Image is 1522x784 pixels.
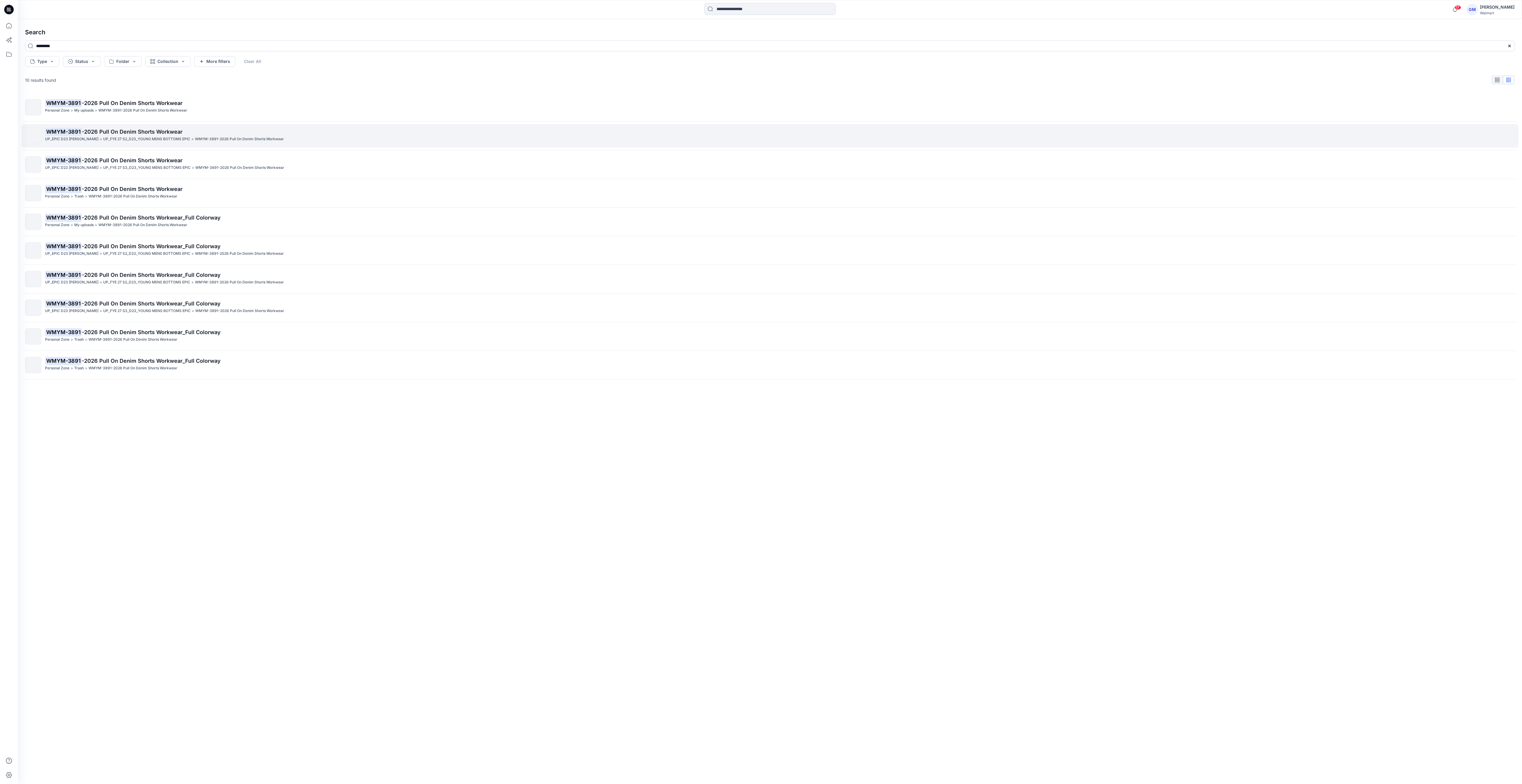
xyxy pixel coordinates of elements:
mark: WMYM-3891 [45,242,82,250]
p: WMYM-3891-2026 Pull On Denim Shorts Workwear [195,308,284,314]
mark: WMYM-3891 [45,156,82,164]
p: WMYM-3891-2026 Pull On Denim Shorts Workwear [89,193,177,200]
p: UP_EPIC D23 YM Bottoms [45,279,98,285]
p: > [95,222,97,228]
mark: WMYM-3891 [45,213,82,222]
span: 17 [1455,5,1461,10]
button: Collection [145,56,191,67]
mark: WMYM-3891 [45,271,82,279]
mark: WMYM-3891 [45,127,82,136]
p: Trash [74,337,84,343]
p: UP_FYE 27 S3_D23_YOUNG MENS BOTTOMS EPIC [103,308,191,314]
p: > [71,193,73,200]
button: Folder [104,56,142,67]
p: > [85,337,87,343]
mark: WMYM-3891 [45,185,82,193]
div: GM [1467,4,1478,15]
a: WMYM-3891-2026 Pull On Denim Shorts Workwear_Full ColorwayUP_EPIC D23 [PERSON_NAME]>UP_FYE 27 S2_... [21,267,1518,291]
p: WMYM-3891-2026 Pull On Denim Shorts Workwear [195,136,284,142]
p: UP_EPIC D23 YM Bottoms [45,251,98,257]
a: WMYM-3891-2026 Pull On Denim Shorts Workwear_Full ColorwayUP_EPIC D23 [PERSON_NAME]>UP_FYE 27 S2_... [21,239,1518,262]
p: > [100,279,102,285]
p: UP_FYE 27 S2_D23_YOUNG MENS BOTTOMS EPIC [103,279,190,285]
mark: WMYM-3891 [45,356,82,365]
p: My uploads [74,222,94,228]
p: UP_FYE 27 S2_D23_YOUNG MENS BOTTOMS EPIC [103,136,190,142]
p: > [100,308,102,314]
mark: WMYM-3891 [45,99,82,107]
button: More filters [194,56,235,67]
h4: Search [20,24,1520,41]
p: WMYM-3891-2026 Pull On Denim Shorts Workwear [89,365,177,371]
p: > [192,308,194,314]
p: Personal Zone [45,107,69,114]
p: > [191,251,194,257]
p: > [71,337,73,343]
span: -2026 Pull On Denim Shorts Workwear_Full Colorway [82,300,221,307]
a: WMYM-3891-2026 Pull On Denim Shorts Workwear_Full ColorwayUP_EPIC D23 [PERSON_NAME]>UP_FYE 27 S3_... [21,296,1518,320]
span: -2026 Pull On Denim Shorts Workwear_Full Colorway [82,272,221,278]
span: -2026 Pull On Denim Shorts Workwear [82,100,182,106]
button: Type [25,56,59,67]
a: WMYM-3891-2026 Pull On Denim Shorts WorkwearPersonal Zone>My uploads>WMYM-3891-2026 Pull On Denim... [21,95,1518,119]
p: WMYM-3891-2026 Pull On Denim Shorts Workwear [195,165,284,171]
p: WMYM-3891-2026 Pull On Denim Shorts Workwear [195,251,284,257]
p: Personal Zone [45,193,69,200]
p: > [191,279,194,285]
p: > [71,222,73,228]
p: > [85,365,87,371]
p: Trash [74,365,84,371]
p: WMYM-3891-2026 Pull On Denim Shorts Workwear [195,279,284,285]
span: -2026 Pull On Denim Shorts Workwear [82,157,182,163]
p: UP_EPIC D23 YM Bottoms [45,165,98,171]
p: > [71,365,73,371]
a: WMYM-3891-2026 Pull On Denim Shorts WorkwearUP_EPIC D23 [PERSON_NAME]>UP_FYE 27 S2_D23_YOUNG MENS... [21,124,1518,148]
span: -2026 Pull On Denim Shorts Workwear [82,186,182,192]
p: > [191,136,194,142]
p: UP_FYE 27 S3_D23_YOUNG MENS BOTTOMS EPIC [103,165,191,171]
p: > [100,165,102,171]
span: -2026 Pull On Denim Shorts Workwear_Full Colorway [82,214,221,221]
p: > [85,193,87,200]
a: WMYM-3891-2026 Pull On Denim Shorts Workwear_Full ColorwayPersonal Zone>My uploads>WMYM-3891-2026... [21,210,1518,234]
mark: WMYM-3891 [45,328,82,336]
span: -2026 Pull On Denim Shorts Workwear [82,129,182,135]
p: > [100,251,102,257]
p: > [192,165,194,171]
a: WMYM-3891-2026 Pull On Denim Shorts WorkwearUP_EPIC D23 [PERSON_NAME]>UP_FYE 27 S3_D23_YOUNG MENS... [21,153,1518,176]
mark: WMYM-3891 [45,299,82,308]
p: UP_EPIC D23 YM Bottoms [45,136,98,142]
p: > [100,136,102,142]
a: WMYM-3891-2026 Pull On Denim Shorts Workwear_Full ColorwayPersonal Zone>Trash>WMYM-3891-2026 Pull... [21,325,1518,348]
p: WMYM-3891-2026 Pull On Denim Shorts Workwear [89,337,177,343]
p: WMYM-3891-2026 Pull On Denim Shorts Workwear [98,222,187,228]
p: WMYM-3891-2026 Pull On Denim Shorts Workwear [98,107,187,114]
div: Walmart [1480,11,1515,15]
p: > [71,107,73,114]
p: My uploads [74,107,94,114]
p: > [95,107,97,114]
p: UP_EPIC D23 YM Bottoms [45,308,98,314]
a: WMYM-3891-2026 Pull On Denim Shorts Workwear_Full ColorwayPersonal Zone>Trash>WMYM-3891-2026 Pull... [21,353,1518,377]
p: Trash [74,193,84,200]
div: [PERSON_NAME] [1480,4,1515,11]
span: -2026 Pull On Denim Shorts Workwear_Full Colorway [82,243,221,249]
span: -2026 Pull On Denim Shorts Workwear_Full Colorway [82,329,221,335]
button: Status [63,56,100,67]
p: Personal Zone [45,222,69,228]
a: WMYM-3891-2026 Pull On Denim Shorts WorkwearPersonal Zone>Trash>WMYM-3891-2026 Pull On Denim Shor... [21,181,1518,205]
p: UP_FYE 27 S2_D23_YOUNG MENS BOTTOMS EPIC [103,251,190,257]
p: 10 results found [25,77,56,83]
p: Personal Zone [45,337,69,343]
p: Personal Zone [45,365,69,371]
span: -2026 Pull On Denim Shorts Workwear_Full Colorway [82,358,221,364]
